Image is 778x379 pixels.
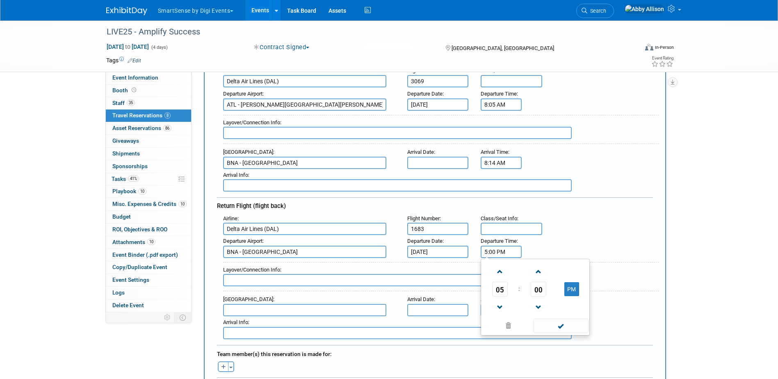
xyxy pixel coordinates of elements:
span: 41% [128,176,139,182]
td: Tags [106,56,141,64]
a: Giveaways [106,135,191,147]
div: Event Rating [651,56,673,60]
a: Tasks41% [106,173,191,185]
a: Event Information [106,72,191,84]
a: Decrement Hour [492,297,508,317]
span: Booth not reserved yet [130,87,138,93]
span: Booth [112,87,138,94]
small: : [407,238,444,244]
span: Budget [112,213,131,220]
a: Misc. Expenses & Credits10 [106,198,191,210]
small: : [407,296,435,302]
span: Copy/Duplicate Event [112,264,167,270]
span: Departure Time [481,238,517,244]
img: Format-Inperson.png [645,44,653,50]
img: Abby Allison [625,5,664,14]
td: Personalize Event Tab Strip [160,312,175,323]
span: Pick Minute [531,282,546,297]
small: : [481,238,518,244]
div: In-Person [655,44,674,50]
span: Pick Hour [492,282,508,297]
span: Misc. Expenses & Credits [112,201,187,207]
span: 8 [164,112,171,119]
a: Edit [128,58,141,64]
span: 35 [127,100,135,106]
span: 10 [178,201,187,207]
span: (4 days) [151,45,168,50]
div: Team member(s) this reservation is made for: [217,347,653,360]
span: Arrival Time [481,149,508,155]
div: LIVE25 - Amplify Success [104,25,626,39]
div: Event Format [590,43,674,55]
span: [GEOGRAPHIC_DATA] [223,296,273,302]
a: Sponsorships [106,160,191,173]
span: Departure Date [407,238,443,244]
a: Booth [106,84,191,97]
span: ROI, Objectives & ROO [112,226,167,233]
img: ExhibitDay [106,7,147,15]
span: Arrival Date [407,296,434,302]
small: : [407,91,444,97]
small: : [223,149,274,155]
a: Delete Event [106,299,191,312]
span: Class/Seat Info [481,215,517,221]
span: Event Binder (.pdf export) [112,251,178,258]
td: Toggle Event Tabs [174,312,191,323]
a: Increment Hour [492,261,508,282]
span: Departure Time [481,91,517,97]
span: Layover/Connection Info [223,267,280,273]
small: : [223,172,249,178]
small: : [223,238,264,244]
small: : [407,149,435,155]
a: Budget [106,211,191,223]
a: Staff35 [106,97,191,110]
button: PM [564,282,579,296]
small: : [223,91,264,97]
span: Event Information [112,74,158,81]
a: Attachments10 [106,236,191,249]
td: : [517,282,521,297]
button: Contract Signed [251,43,313,52]
small: : [481,149,509,155]
a: Event Settings [106,274,191,286]
span: to [124,43,132,50]
span: 10 [147,239,155,245]
span: Search [587,8,606,14]
span: Departure Airport [223,91,262,97]
small: : [407,215,441,221]
small: : [223,319,249,325]
span: Event Settings [112,276,149,283]
span: [GEOGRAPHIC_DATA], [GEOGRAPHIC_DATA] [452,45,554,51]
a: Asset Reservations86 [106,122,191,135]
span: [DATE] [DATE] [106,43,149,50]
span: Giveaways [112,137,139,144]
a: Done [532,321,589,332]
a: Increment Minute [531,261,546,282]
a: Logs [106,287,191,299]
span: Flight Number [407,215,440,221]
a: Event Binder (.pdf export) [106,249,191,261]
span: Playbook [112,188,146,194]
span: Travel Reservations [112,112,171,119]
span: Tasks [112,176,139,182]
a: ROI, Objectives & ROO [106,224,191,236]
span: Logs [112,289,125,296]
span: Arrival Info [223,172,248,178]
small: : [481,215,518,221]
span: [GEOGRAPHIC_DATA] [223,149,273,155]
a: Copy/Duplicate Event [106,261,191,274]
small: : [223,267,281,273]
a: Travel Reservations8 [106,110,191,122]
span: Layover/Connection Info [223,119,280,126]
span: Staff [112,100,135,106]
a: Clear selection [483,320,534,332]
small: : [223,296,274,302]
span: Attachments [112,239,155,245]
span: Arrival Info [223,319,248,325]
small: : [223,215,239,221]
body: Rich Text Area. Press ALT-0 for help. [5,3,424,12]
span: Airline [223,215,237,221]
a: Playbook10 [106,185,191,198]
span: Shipments [112,150,140,157]
span: Departure Date [407,91,443,97]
